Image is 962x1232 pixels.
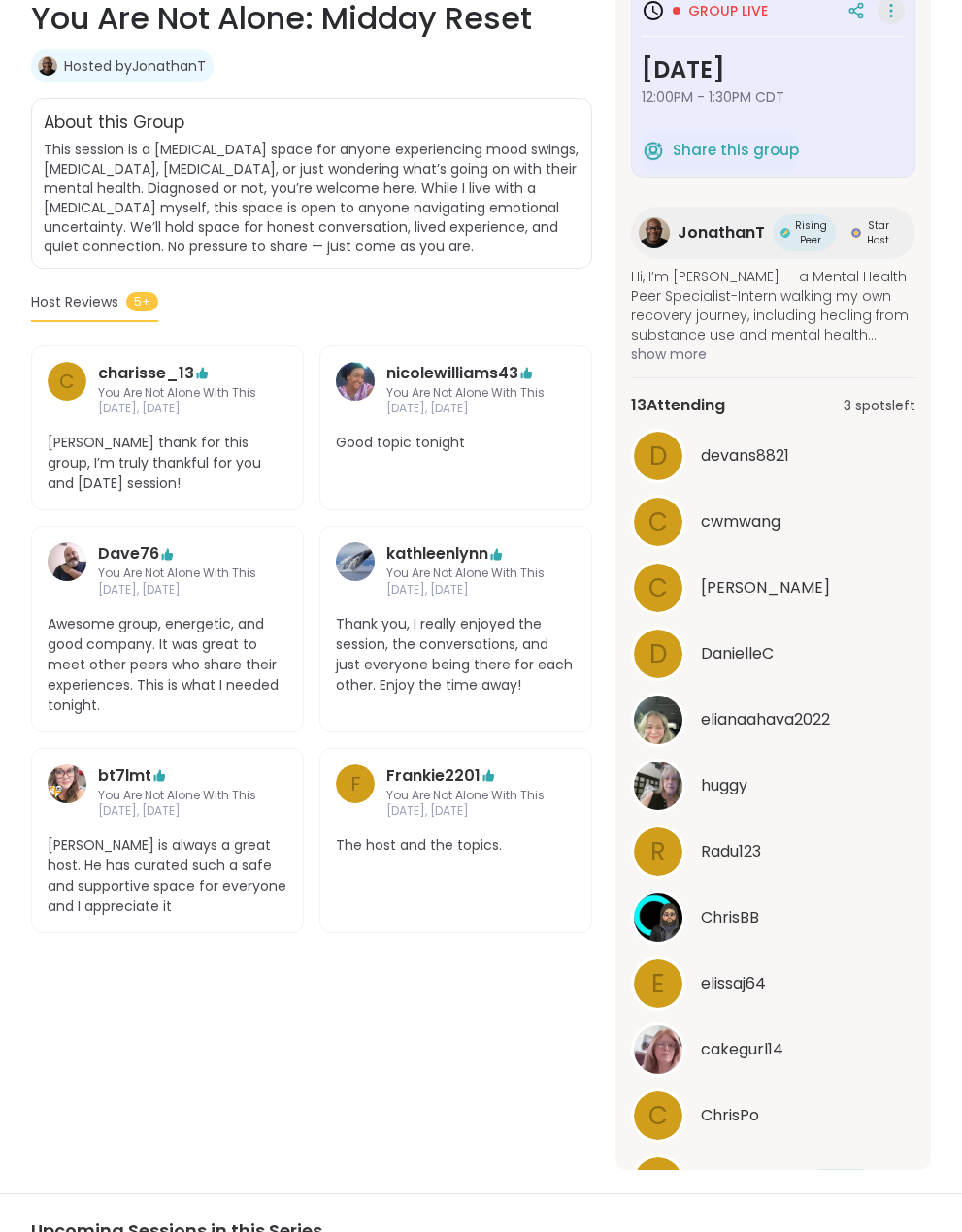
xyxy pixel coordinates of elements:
[631,759,915,813] a: huggyhuggy
[48,433,287,494] span: [PERSON_NAME] thank for this group, I’m truly thankful for you and [DATE] session!
[631,1088,915,1143] a: CChrisPo
[642,130,799,171] button: Share this group
[386,362,518,385] a: nicolewilliams43
[631,344,915,364] span: show more
[650,833,666,871] span: R
[631,956,915,1011] a: eelissaj64
[701,840,761,863] span: Radu123
[631,1022,915,1077] a: cakegurl14cakegurl14
[634,1025,682,1074] img: cakegurl14
[59,367,75,396] span: c
[44,140,579,256] span: This session is a [MEDICAL_DATA] space for anyone experiencing mood swings, [MEDICAL_DATA], [MEDI...
[48,542,86,581] img: Dave76
[386,566,545,582] span: You Are Not Alone With This
[98,582,256,599] span: [DATE], [DATE]
[851,228,861,238] img: Star Host
[701,972,766,995] span: elissaj64
[336,433,576,453] span: Good topic tonight
[631,825,915,879] a: RRadu123
[648,1097,668,1135] span: C
[48,835,287,917] span: [PERSON_NAME] is always a great host. He has curated such a safe and supportive space for everyon...
[44,111,184,136] h2: About this Group
[98,362,194,385] a: charisse_13
[688,1,768,20] span: Group live
[336,835,576,856] span: The host and the topics.
[642,139,665,162] img: ShareWell Logomark
[649,438,668,475] span: d
[701,708,830,731] span: elianaahava2022
[794,218,828,247] span: Rising Peer
[642,87,905,107] span: 12:00PM - 1:30PM CDT
[634,762,682,810] img: huggy
[98,385,256,402] span: You Are Not Alone With This
[386,542,488,566] a: kathleenlynn
[64,56,206,76] a: Hosted byJonathanT
[631,207,915,259] a: JonathanTJonathanTRising PeerRising PeerStar HostStar Host
[336,614,576,696] span: Thank you, I really enjoyed the session, the conversations, and just everyone being there for eac...
[673,140,799,162] span: Share this group
[631,561,915,615] a: C[PERSON_NAME]
[634,893,682,942] img: ChrisBB
[701,642,774,665] span: DanielleC
[98,566,256,582] span: You Are Not Alone With This
[350,769,361,798] span: F
[631,394,725,417] span: 13 Attending
[48,764,86,803] img: bt7lmt
[126,292,158,311] span: 5+
[780,228,790,238] img: Rising Peer
[642,52,905,87] h3: [DATE]
[844,396,915,416] span: 3 spots left
[386,764,481,788] a: Frankie2201
[701,774,747,797] span: huggy
[701,576,830,600] span: Cyndy
[631,891,915,945] a: ChrisBBChrisBB
[386,803,545,820] span: [DATE], [DATE]
[631,267,915,344] span: Hi, I’m [PERSON_NAME] — a Mental Health Peer Specialist-Intern walking my own recovery journey, i...
[48,764,86,821] a: bt7lmt
[631,627,915,681] a: DDanielleC
[386,788,545,804] span: You Are Not Alone With This
[38,56,57,76] img: JonathanT
[98,401,256,417] span: [DATE], [DATE]
[865,218,892,247] span: Star Host
[634,696,682,744] img: elianaahava2022
[701,1038,783,1061] span: cakegurl14
[701,906,759,929] span: ChrisBB
[701,444,789,468] span: devans8821
[336,362,375,401] img: nicolewilliams43
[651,965,665,1003] span: e
[336,362,375,418] a: nicolewilliams43
[631,429,915,483] a: ddevans8821
[639,217,670,248] img: JonathanT
[48,614,287,716] span: Awesome group, energetic, and good company. It was great to meet other peers who share their expe...
[386,401,545,417] span: [DATE], [DATE]
[653,1163,664,1201] span: l
[648,503,668,541] span: c
[336,542,375,599] a: kathleenlynn
[336,764,375,821] a: F
[48,362,86,418] a: c
[701,510,780,534] span: cwmwang
[98,788,256,804] span: You Are Not Alone With This
[31,292,118,312] span: Host Reviews
[648,569,668,607] span: C
[631,495,915,549] a: ccwmwang
[631,693,915,747] a: elianaahava2022elianaahava2022
[631,1154,915,1209] a: llynnreeves72New! 🎉
[336,542,375,581] img: kathleenlynn
[48,542,86,599] a: Dave76
[678,221,765,244] span: JonathanT
[386,582,545,599] span: [DATE], [DATE]
[98,542,159,566] a: Dave76
[98,803,256,820] span: [DATE], [DATE]
[386,385,545,402] span: You Are Not Alone With This
[701,1104,759,1127] span: ChrisPo
[98,764,151,788] a: bt7lmt
[649,635,668,673] span: D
